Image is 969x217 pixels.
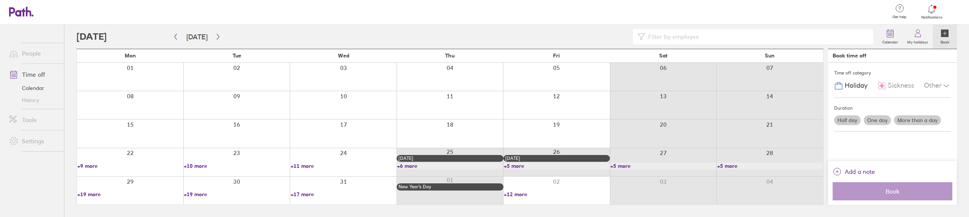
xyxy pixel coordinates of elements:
[77,163,183,169] a: +9 more
[445,53,455,59] span: Thu
[610,163,716,169] a: +5 more
[894,115,941,125] label: More than a day
[834,67,951,79] div: Time off category
[399,184,501,189] div: New Year’s Day
[717,163,823,169] a: +5 more
[919,4,944,20] a: Notifications
[864,115,891,125] label: One day
[834,115,861,125] label: Half day
[765,53,775,59] span: Sun
[903,38,933,45] label: My holidays
[838,188,947,195] span: Book
[291,191,396,198] a: +17 more
[125,53,136,59] span: Mon
[505,156,608,161] div: [DATE]
[3,82,64,94] a: Calendar
[833,166,875,178] button: Add a note
[878,38,903,45] label: Calendar
[878,25,903,49] a: Calendar
[3,133,64,149] a: Settings
[833,53,866,59] div: Book time off
[924,79,951,93] div: Other
[933,25,957,49] a: Book
[338,53,349,59] span: Wed
[845,166,875,178] span: Add a note
[504,163,610,169] a: +5 more
[936,38,954,45] label: Book
[397,163,503,169] a: +6 more
[77,191,183,198] a: +19 more
[3,46,64,61] a: People
[919,15,944,20] span: Notifications
[645,29,869,44] input: Filter by employee
[184,191,289,198] a: +19 more
[659,53,667,59] span: Sat
[553,53,560,59] span: Fri
[399,156,501,161] div: [DATE]
[903,25,933,49] a: My holidays
[3,67,64,82] a: Time off
[845,82,867,90] span: Holiday
[291,163,396,169] a: +11 more
[834,102,951,114] div: Duration
[3,112,64,127] a: Tools
[504,191,610,198] a: +12 more
[233,53,241,59] span: Tue
[888,82,914,90] span: Sickness
[887,15,912,19] span: Get help
[3,94,64,106] a: History
[180,31,214,43] button: [DATE]
[184,163,289,169] a: +10 more
[833,182,952,200] button: Book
